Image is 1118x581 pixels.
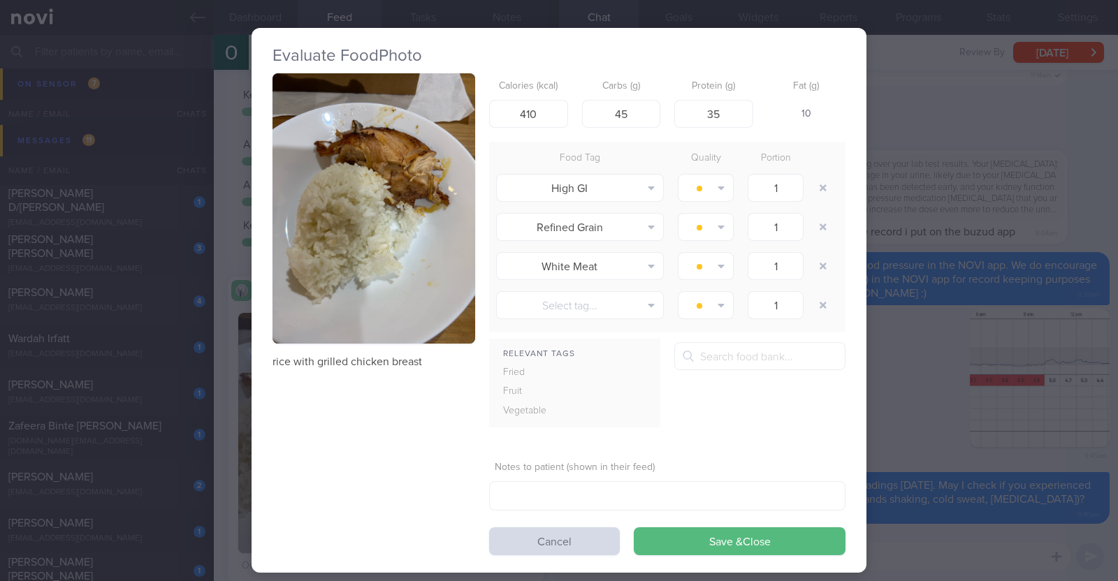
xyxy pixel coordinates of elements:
[495,462,840,474] label: Notes to patient (shown in their feed)
[496,174,664,202] button: High GI
[748,174,804,202] input: 1.0
[489,527,620,555] button: Cancel
[496,291,664,319] button: Select tag...
[674,100,753,128] input: 9
[496,213,664,241] button: Refined Grain
[674,342,845,370] input: Search food bank...
[273,45,845,66] h2: Evaluate Food Photo
[489,382,579,402] div: Fruit
[680,80,748,93] label: Protein (g)
[741,149,811,168] div: Portion
[748,252,804,280] input: 1.0
[588,80,655,93] label: Carbs (g)
[489,402,579,421] div: Vegetable
[489,346,660,363] div: Relevant Tags
[496,252,664,280] button: White Meat
[489,363,579,383] div: Fried
[748,213,804,241] input: 1.0
[273,355,475,369] p: rice with grilled chicken breast
[634,527,845,555] button: Save &Close
[671,149,741,168] div: Quality
[489,149,671,168] div: Food Tag
[748,291,804,319] input: 1.0
[495,80,562,93] label: Calories (kcal)
[489,100,568,128] input: 250
[767,100,846,129] div: 10
[273,73,475,344] img: rice with grilled chicken breast
[582,100,661,128] input: 33
[773,80,841,93] label: Fat (g)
